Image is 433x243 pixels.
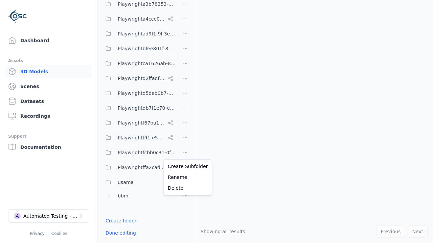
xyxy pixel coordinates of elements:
a: Create Subfolder [165,161,210,172]
a: Rename [165,172,210,183]
a: Delete [165,183,210,193]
